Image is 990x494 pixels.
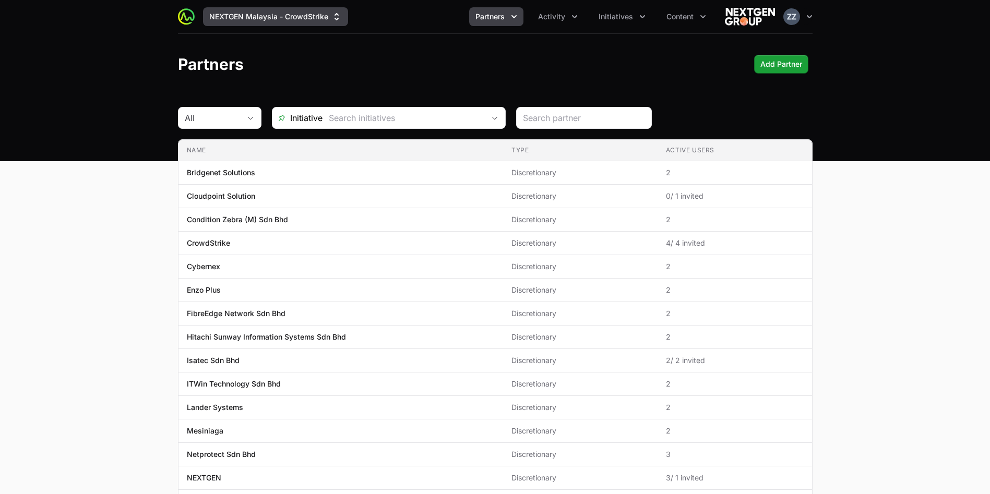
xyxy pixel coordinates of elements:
img: NEXTGEN Malaysia [725,6,775,27]
span: Discretionary [511,214,649,225]
p: Mesiniaga [187,426,223,436]
button: Add Partner [754,55,808,74]
span: Initiative [272,112,323,124]
span: 2 [666,426,804,436]
div: Open [484,107,505,128]
h1: Partners [178,55,244,74]
input: Search partner [523,112,645,124]
span: Discretionary [511,308,649,319]
div: Initiatives menu [592,7,652,26]
div: Content menu [660,7,712,26]
button: Partners [469,7,523,26]
span: 2 / 2 invited [666,355,804,366]
span: Discretionary [511,332,649,342]
span: Add Partner [760,58,802,70]
p: Lander Systems [187,402,243,413]
p: Bridgenet Solutions [187,167,255,178]
p: Cybernex [187,261,220,272]
span: 2 [666,214,804,225]
span: 2 [666,285,804,295]
button: NEXTGEN Malaysia - CrowdStrike [203,7,348,26]
th: Active Users [658,140,812,161]
div: Partners menu [469,7,523,26]
span: Discretionary [511,379,649,389]
button: Activity [532,7,584,26]
span: Discretionary [511,191,649,201]
span: 3 [666,449,804,460]
p: Cloudpoint Solution [187,191,255,201]
img: ActivitySource [178,8,195,25]
button: Content [660,7,712,26]
span: Discretionary [511,473,649,483]
span: Discretionary [511,285,649,295]
div: All [185,112,240,124]
span: Discretionary [511,426,649,436]
span: 3 / 1 invited [666,473,804,483]
p: Hitachi Sunway Information Systems Sdn Bhd [187,332,346,342]
img: Zafirah Zulkefli [783,8,800,25]
p: Enzo Plus [187,285,221,295]
span: 2 [666,402,804,413]
span: Initiatives [599,11,633,22]
span: Partners [475,11,505,22]
span: Discretionary [511,355,649,366]
p: FibreEdge Network Sdn Bhd [187,308,285,319]
p: Isatec Sdn Bhd [187,355,240,366]
input: Search initiatives [323,107,484,128]
span: 2 [666,167,804,178]
p: CrowdStrike [187,238,230,248]
span: Content [666,11,694,22]
span: Discretionary [511,402,649,413]
p: ITWin Technology Sdn Bhd [187,379,281,389]
span: Discretionary [511,167,649,178]
div: Activity menu [532,7,584,26]
button: Initiatives [592,7,652,26]
span: 4 / 4 invited [666,238,804,248]
p: Netprotect Sdn Bhd [187,449,256,460]
span: 2 [666,332,804,342]
span: Discretionary [511,449,649,460]
th: Name [178,140,504,161]
div: Primary actions [754,55,808,74]
span: 2 [666,308,804,319]
p: NEXTGEN [187,473,221,483]
span: 2 [666,379,804,389]
button: All [178,107,261,128]
div: Supplier switch menu [203,7,348,26]
th: Type [503,140,658,161]
span: Discretionary [511,261,649,272]
span: Discretionary [511,238,649,248]
span: 2 [666,261,804,272]
div: Main navigation [195,7,712,26]
p: Condition Zebra (M) Sdn Bhd [187,214,288,225]
span: Activity [538,11,565,22]
span: 0 / 1 invited [666,191,804,201]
